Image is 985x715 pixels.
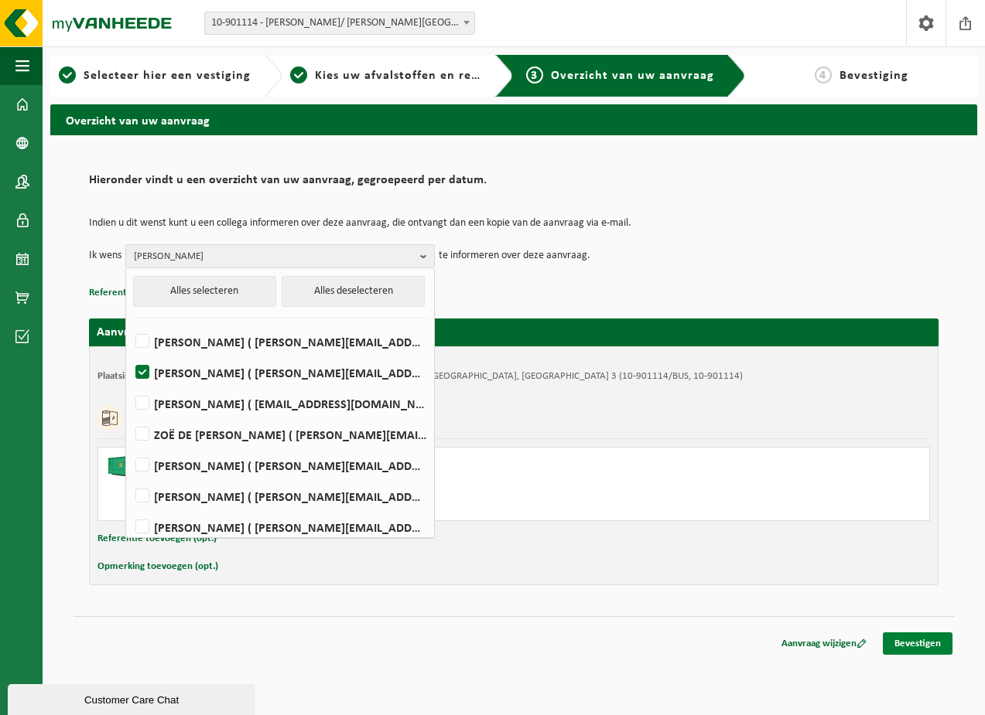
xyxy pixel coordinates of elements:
td: CONSTANTINE/ [PERSON_NAME][GEOGRAPHIC_DATA], 2030 [GEOGRAPHIC_DATA], [GEOGRAPHIC_DATA] 3 (10-9011... [180,370,743,383]
label: [PERSON_NAME] ( [PERSON_NAME][EMAIL_ADDRESS][DOMAIN_NAME] ) [132,516,426,539]
p: Ik wens [89,244,121,267]
a: 1Selecteer hier een vestiging [58,66,251,85]
p: Indien u dit wenst kunt u een collega informeren over deze aanvraag, die ontvangt dan een kopie v... [89,218,939,229]
label: [PERSON_NAME] ( [EMAIL_ADDRESS][DOMAIN_NAME] ) [132,392,426,415]
h2: Hieronder vindt u een overzicht van uw aanvraag, gegroepeerd per datum. [89,174,939,195]
label: ZOË DE [PERSON_NAME] ( [PERSON_NAME][EMAIL_ADDRESS][DOMAIN_NAME] ) [132,423,426,446]
span: [PERSON_NAME] [134,245,414,268]
img: HK-XC-40-GN-00.png [106,455,152,478]
span: Selecteer hier een vestiging [84,70,251,82]
span: Kies uw afvalstoffen en recipiënten [315,70,528,82]
span: 1 [59,66,76,83]
a: Aanvraag wijzigen [770,632,878,655]
span: 10-901114 - CONSTANTINE/ C. STEINWEG - ANTWERPEN [204,12,475,35]
button: Alles selecteren [133,276,276,307]
a: Bevestigen [883,632,953,655]
span: 10-901114 - CONSTANTINE/ C. STEINWEG - ANTWERPEN [205,12,474,34]
span: Bevestiging [840,70,908,82]
h2: Overzicht van uw aanvraag [50,104,977,134]
span: 4 [815,66,832,83]
iframe: chat widget [8,681,258,715]
strong: Aanvraag voor [DATE] [97,326,213,339]
button: Referentie toevoegen (opt.) [89,283,208,303]
button: [PERSON_NAME] [125,244,435,267]
strong: Plaatsingsadres: [97,371,165,381]
span: Overzicht van uw aanvraag [551,70,714,82]
button: Referentie toevoegen (opt.) [97,529,217,549]
span: 3 [526,66,543,83]
label: [PERSON_NAME] ( [PERSON_NAME][EMAIL_ADDRESS][DOMAIN_NAME] ) [132,361,426,384]
span: 2 [290,66,307,83]
label: [PERSON_NAME] ( [PERSON_NAME][EMAIL_ADDRESS][DOMAIN_NAME] ) [132,330,426,353]
p: te informeren over deze aanvraag. [439,244,590,267]
label: [PERSON_NAME] ( [PERSON_NAME][EMAIL_ADDRESS][DOMAIN_NAME] ) [132,454,426,477]
button: Opmerking toevoegen (opt.) [97,557,218,577]
button: Alles deselecteren [282,276,425,307]
a: 2Kies uw afvalstoffen en recipiënten [290,66,484,85]
label: [PERSON_NAME] ( [PERSON_NAME][EMAIL_ADDRESS][DOMAIN_NAME] ) [132,485,426,508]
